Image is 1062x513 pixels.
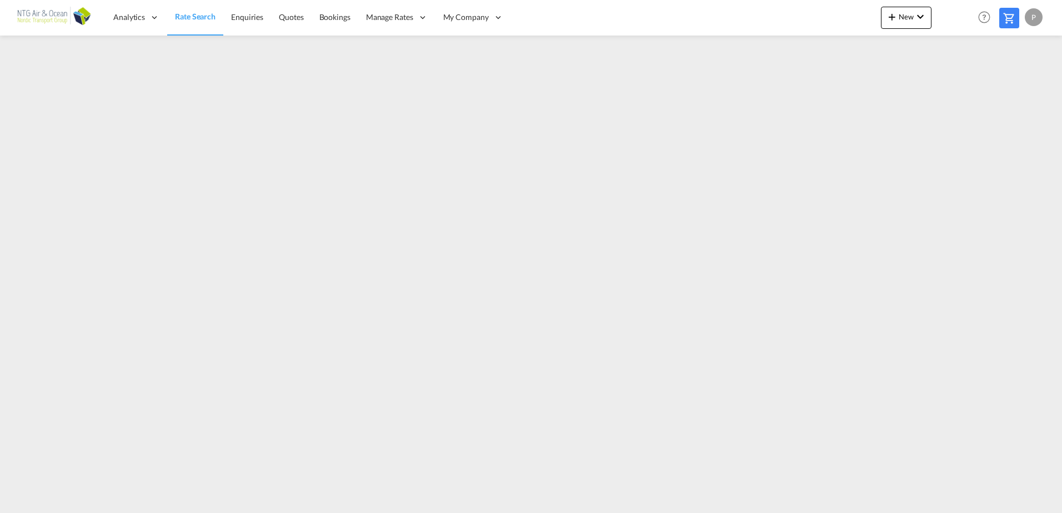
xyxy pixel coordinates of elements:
span: My Company [443,12,489,23]
button: icon-plus 400-fgNewicon-chevron-down [881,7,931,29]
span: Analytics [113,12,145,23]
span: Manage Rates [366,12,413,23]
span: Help [975,8,994,27]
div: Help [975,8,999,28]
img: af31b1c0b01f11ecbc353f8e72265e29.png [17,5,92,30]
span: Enquiries [231,12,263,22]
span: Quotes [279,12,303,22]
span: Rate Search [175,12,216,21]
md-icon: icon-chevron-down [914,10,927,23]
span: New [885,12,927,21]
span: Bookings [319,12,350,22]
md-icon: icon-plus 400-fg [885,10,899,23]
div: P [1025,8,1043,26]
